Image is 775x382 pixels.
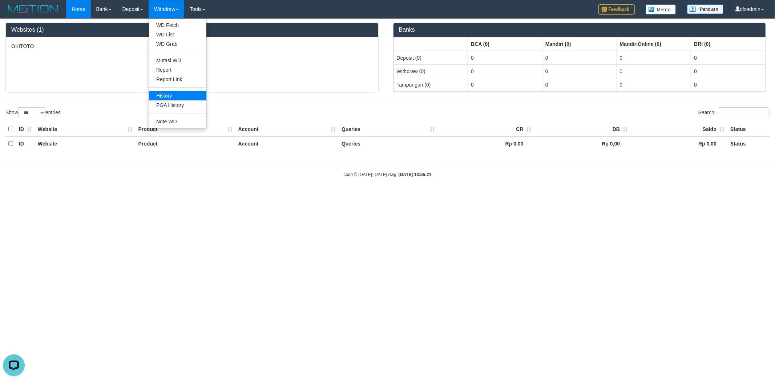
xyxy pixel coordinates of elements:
[393,37,468,51] th: Group: activate to sort column ascending
[598,4,635,15] img: Feedback.jpg
[149,75,206,84] a: Report Link
[344,172,432,177] small: code © [DATE]-[DATE] dwg |
[617,64,691,78] td: 0
[534,122,631,136] th: DB
[5,4,61,15] img: MOTION_logo.png
[542,51,617,65] td: 0
[35,136,136,151] th: Website
[339,136,438,151] th: Queries
[646,4,676,15] img: Button%20Memo.svg
[11,43,373,50] p: OKITOTO
[136,136,235,151] th: Product
[687,4,723,14] img: panduan.png
[617,78,691,91] td: 0
[149,39,206,49] a: WD Grab
[542,64,617,78] td: 0
[235,122,339,136] th: Account
[3,3,25,25] button: Open LiveChat chat widget
[136,122,235,136] th: Product
[468,78,542,91] td: 0
[149,20,206,30] a: WD Fetch
[393,78,468,91] td: Tampungan (0)
[631,122,727,136] th: Saldo
[438,122,534,136] th: CR
[18,107,45,118] select: Showentries
[16,122,35,136] th: ID
[149,117,206,126] a: Note WD
[149,100,206,110] a: PGA History
[617,51,691,65] td: 0
[468,37,542,51] th: Group: activate to sort column ascending
[149,91,206,100] a: History
[438,136,534,151] th: Rp 0,00
[149,56,206,65] a: Mutasi WD
[691,51,766,65] td: 0
[149,65,206,75] a: Report
[542,78,617,91] td: 0
[727,136,770,151] th: Status
[718,107,770,118] input: Search:
[5,107,61,118] label: Show entries
[691,64,766,78] td: 0
[235,136,339,151] th: Account
[11,27,373,33] h3: Websites (1)
[542,37,617,51] th: Group: activate to sort column ascending
[727,122,770,136] th: Status
[468,51,542,65] td: 0
[691,37,766,51] th: Group: activate to sort column ascending
[698,107,770,118] label: Search:
[399,172,431,177] strong: [DATE] 13:55:21
[631,136,727,151] th: Rp 0,00
[393,51,468,65] td: Deposit (0)
[691,78,766,91] td: 0
[468,64,542,78] td: 0
[16,136,35,151] th: ID
[35,122,136,136] th: Website
[399,27,760,33] h3: Banks
[339,122,438,136] th: Queries
[534,136,631,151] th: Rp 0,00
[393,64,468,78] td: Withdraw (0)
[149,30,206,39] a: WD List
[617,37,691,51] th: Group: activate to sort column ascending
